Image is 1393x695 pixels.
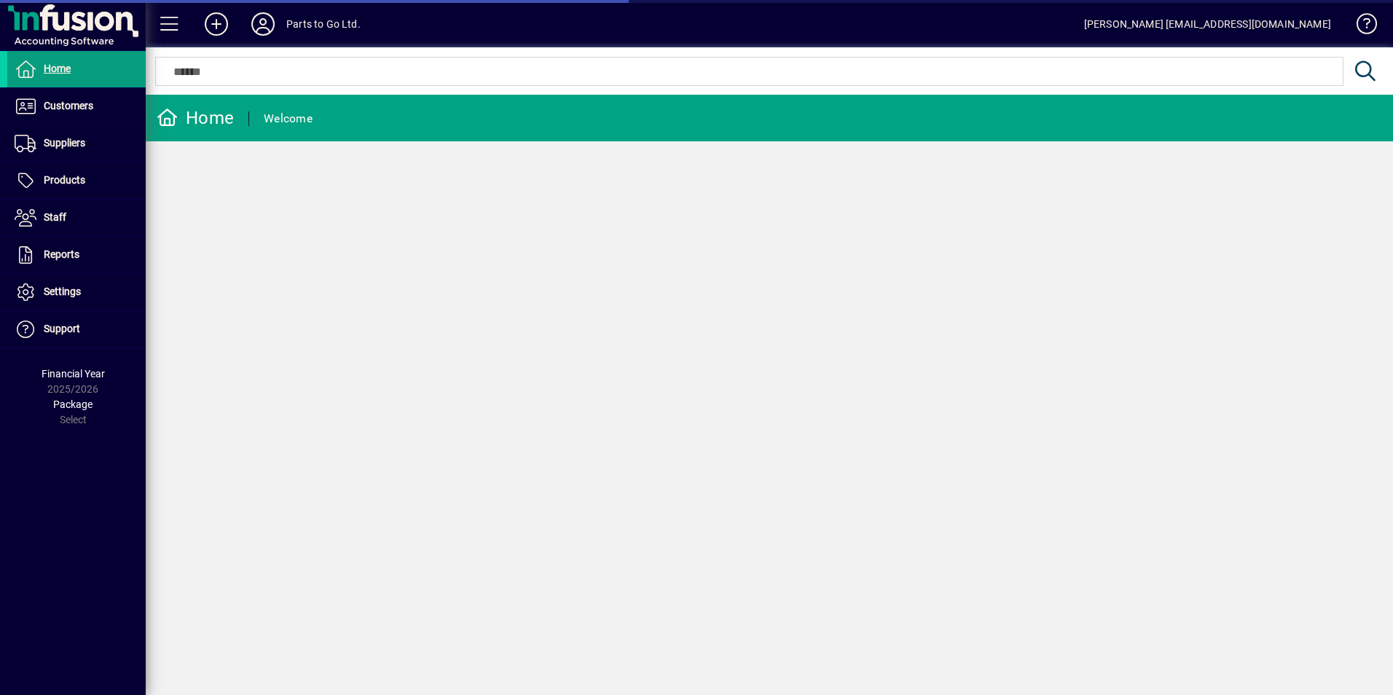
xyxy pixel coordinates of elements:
[286,12,361,36] div: Parts to Go Ltd.
[240,11,286,37] button: Profile
[264,107,313,130] div: Welcome
[44,286,81,297] span: Settings
[1084,12,1331,36] div: [PERSON_NAME] [EMAIL_ADDRESS][DOMAIN_NAME]
[1346,3,1375,50] a: Knowledge Base
[53,398,93,410] span: Package
[193,11,240,37] button: Add
[44,100,93,111] span: Customers
[7,200,146,236] a: Staff
[7,88,146,125] a: Customers
[7,311,146,347] a: Support
[157,106,234,130] div: Home
[42,368,105,380] span: Financial Year
[7,274,146,310] a: Settings
[44,137,85,149] span: Suppliers
[44,174,85,186] span: Products
[7,237,146,273] a: Reports
[7,162,146,199] a: Products
[44,248,79,260] span: Reports
[44,211,66,223] span: Staff
[44,63,71,74] span: Home
[7,125,146,162] a: Suppliers
[44,323,80,334] span: Support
